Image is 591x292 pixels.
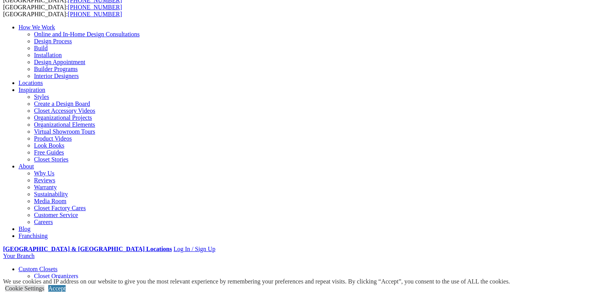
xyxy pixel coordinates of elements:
[19,233,48,239] a: Franchising
[48,285,66,292] a: Accept
[3,246,172,252] a: [GEOGRAPHIC_DATA] & [GEOGRAPHIC_DATA] Locations
[34,52,62,58] a: Installation
[3,253,34,259] a: Your Branch
[3,278,510,285] div: We use cookies and IP address on our website to give you the most relevant experience by remember...
[34,31,140,37] a: Online and In-Home Design Consultations
[34,38,72,44] a: Design Process
[34,107,95,114] a: Closet Accessory Videos
[34,219,53,225] a: Careers
[34,273,78,279] a: Closet Organizers
[34,45,48,51] a: Build
[34,135,72,142] a: Product Videos
[34,142,64,149] a: Look Books
[173,246,215,252] a: Log In / Sign Up
[34,66,78,72] a: Builder Programs
[34,149,64,156] a: Free Guides
[34,73,79,79] a: Interior Designers
[19,24,55,31] a: How We Work
[34,198,66,204] a: Media Room
[34,114,92,121] a: Organizational Projects
[19,266,58,272] a: Custom Closets
[68,4,122,10] a: [PHONE_NUMBER]
[3,4,122,17] span: [GEOGRAPHIC_DATA]: [GEOGRAPHIC_DATA]:
[34,191,68,197] a: Sustainability
[34,59,85,65] a: Design Appointment
[34,177,55,183] a: Reviews
[34,170,54,177] a: Why Us
[19,87,45,93] a: Inspiration
[19,80,43,86] a: Locations
[5,285,44,292] a: Cookie Settings
[34,121,95,128] a: Organizational Elements
[19,226,30,232] a: Blog
[68,11,122,17] a: [PHONE_NUMBER]
[34,100,90,107] a: Create a Design Board
[34,212,78,218] a: Customer Service
[34,205,86,211] a: Closet Factory Cares
[34,93,49,100] a: Styles
[34,128,95,135] a: Virtual Showroom Tours
[19,163,34,170] a: About
[34,184,57,190] a: Warranty
[34,156,68,163] a: Closet Stories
